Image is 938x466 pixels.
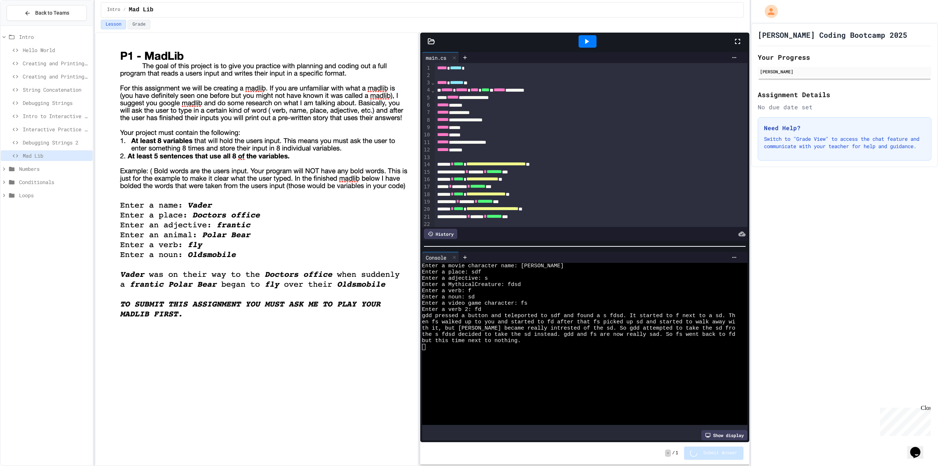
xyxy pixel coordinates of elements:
[128,20,150,29] button: Grade
[703,450,738,456] span: Submit Answer
[422,269,481,275] span: Enter a place: sdf
[422,288,472,294] span: Enter a verb: f
[422,54,450,62] div: main.cs
[422,282,521,288] span: Enter a MythicalCreature: fdsd
[758,103,931,111] div: No due date set
[422,124,431,131] div: 9
[23,125,90,133] span: Interactive Practice - Who Are You?
[422,154,431,161] div: 13
[672,450,675,456] span: /
[23,152,90,159] span: Mad Lib
[422,221,431,228] div: 22
[19,165,90,173] span: Numbers
[764,135,925,150] p: Switch to "Grade View" to access the chat feature and communicate with your teacher for help and ...
[665,450,671,457] span: -
[758,30,907,40] h1: [PERSON_NAME] Coding Bootcamp 2025
[422,183,431,191] div: 17
[19,191,90,199] span: Loops
[422,169,431,176] div: 15
[422,254,450,261] div: Console
[422,319,735,325] span: en fs walked up to you and started to fd after that fs picked up sd and started to walk away wi
[422,307,481,313] span: Enter a verb 2: fd
[422,87,431,94] div: 4
[431,80,435,85] span: Fold line
[23,59,90,67] span: Creating and Printing a String Variable
[422,191,431,198] div: 18
[422,161,431,168] div: 14
[422,94,431,102] div: 5
[129,5,153,14] span: Mad Lib
[758,52,931,62] h2: Your Progress
[760,68,929,75] div: [PERSON_NAME]
[422,313,735,319] span: gdd pressed a button and teleported to sdf and found a s fdsd. It started to f next to a sd. Th
[23,139,90,146] span: Debugging Strings 2
[23,112,90,120] span: Intro to Interactive Programs
[422,131,431,139] div: 10
[764,124,925,132] h3: Need Help?
[107,7,120,13] span: Intro
[907,437,931,459] iframe: chat widget
[35,9,69,17] span: Back to Teams
[422,72,431,79] div: 2
[422,176,431,183] div: 16
[422,206,431,213] div: 20
[3,3,51,47] div: Chat with us now!Close
[422,117,431,124] div: 8
[101,20,126,29] button: Lesson
[422,65,431,72] div: 1
[19,178,90,186] span: Conditionals
[422,198,431,206] div: 19
[422,275,488,282] span: Enter a adjective: s
[422,294,475,300] span: Enter a noun: sd
[422,300,528,307] span: Enter a video game character: fs
[123,7,126,13] span: /
[422,331,735,338] span: the s fdsd decided to take the sd instead. gdd and fs are now really sad. So fs went back to fd
[758,89,931,100] h2: Assignment Details
[431,87,435,93] span: Fold line
[23,73,90,80] span: Creating and Printing 2+ variables
[877,405,931,436] iframe: chat widget
[422,325,765,331] span: th it, but [PERSON_NAME] became really intrested of the sd. So gdd attempted to take the sd from ...
[422,139,431,146] div: 11
[422,146,431,154] div: 12
[676,450,678,456] span: 1
[435,63,747,458] div: To enrich screen reader interactions, please activate Accessibility in Grammarly extension settings
[422,213,431,221] div: 21
[701,430,747,440] div: Show display
[422,338,521,344] span: but this time next to nothing.
[422,79,431,87] div: 3
[19,33,90,41] span: Intro
[422,102,431,109] div: 6
[424,229,457,239] div: History
[422,109,431,116] div: 7
[422,263,564,269] span: Enter a movie character name: [PERSON_NAME]
[23,46,90,54] span: Hello World
[23,86,90,93] span: String Concatenation
[23,99,90,107] span: Debugging Strings
[757,3,780,20] div: My Account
